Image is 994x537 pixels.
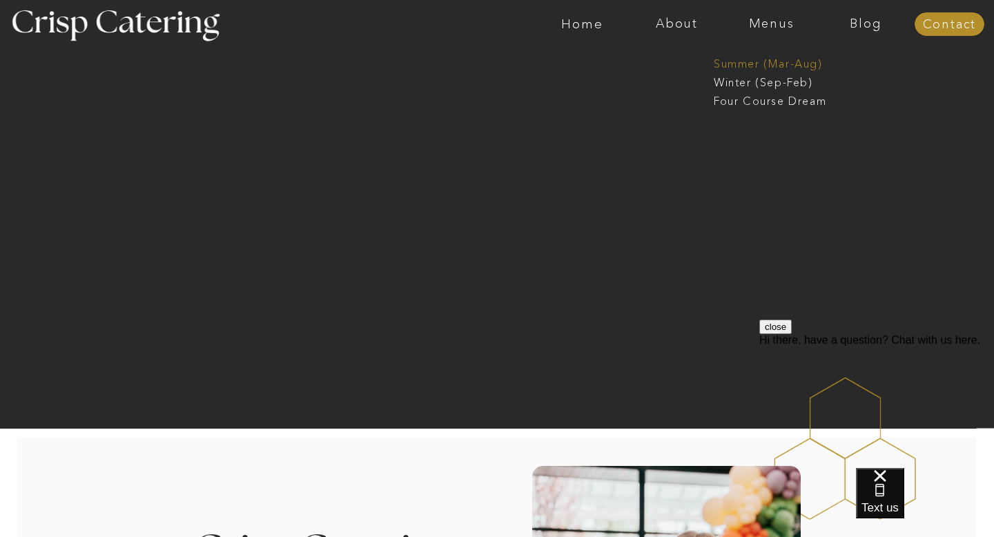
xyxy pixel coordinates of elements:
[535,17,630,31] a: Home
[630,17,724,31] a: About
[819,17,913,31] a: Blog
[724,17,819,31] a: Menus
[714,56,837,69] a: Summer (Mar-Aug)
[714,93,837,106] a: Four Course Dream
[856,468,994,537] iframe: podium webchat widget bubble
[714,75,827,88] a: Winter (Sep-Feb)
[759,320,994,485] iframe: podium webchat widget prompt
[915,18,984,32] a: Contact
